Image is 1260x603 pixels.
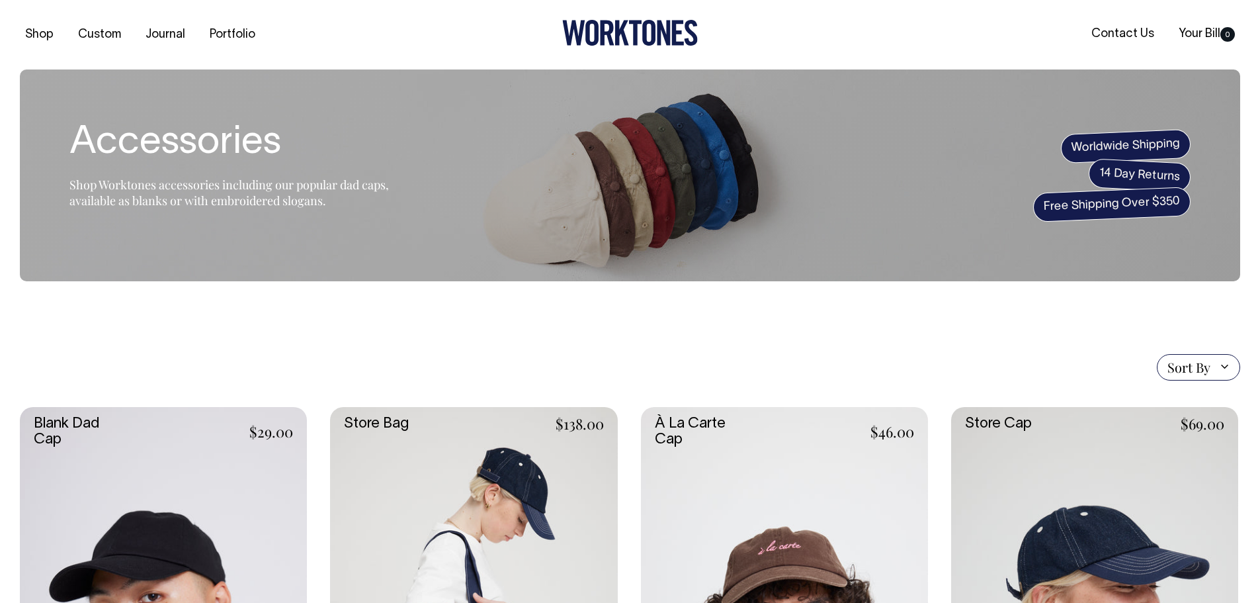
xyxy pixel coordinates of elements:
[1173,23,1240,45] a: Your Bill0
[1060,129,1191,163] span: Worldwide Shipping
[1220,27,1235,42] span: 0
[140,24,190,46] a: Journal
[1167,359,1210,375] span: Sort By
[1032,187,1191,222] span: Free Shipping Over $350
[1088,158,1191,193] span: 14 Day Returns
[20,24,59,46] a: Shop
[1086,23,1159,45] a: Contact Us
[73,24,126,46] a: Custom
[69,177,389,209] span: Shop Worktones accessories including our popular dad caps, available as blanks or with embroidere...
[204,24,261,46] a: Portfolio
[69,122,400,165] h1: Accessories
